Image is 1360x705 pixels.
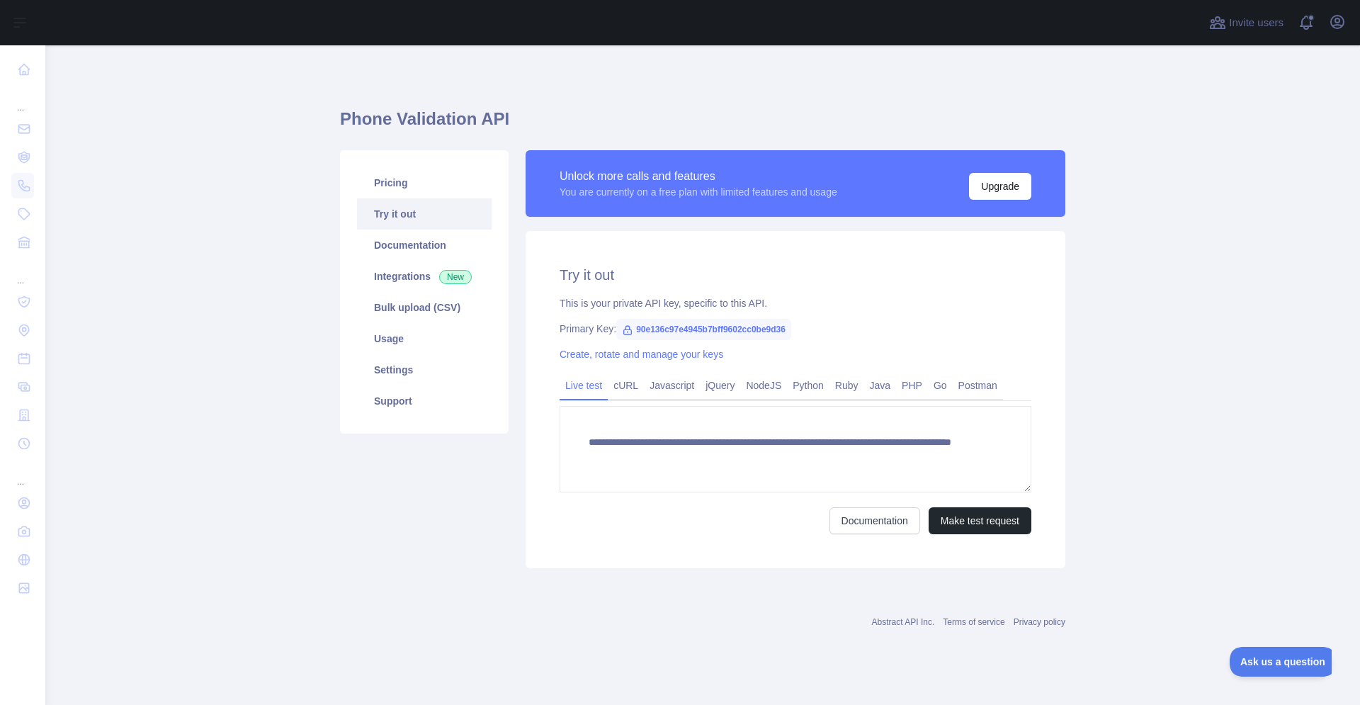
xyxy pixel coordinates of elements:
a: Ruby [829,374,864,397]
span: New [439,270,472,284]
a: Integrations New [357,261,492,292]
iframe: Toggle Customer Support [1230,647,1332,677]
a: Postman [953,374,1003,397]
a: cURL [608,374,644,397]
a: Python [787,374,829,397]
div: ... [11,85,34,113]
a: Documentation [829,507,920,534]
button: Upgrade [969,173,1031,200]
a: Go [928,374,953,397]
a: Settings [357,354,492,385]
a: jQuery [700,374,740,397]
div: This is your private API key, specific to this API. [560,296,1031,310]
span: Invite users [1229,15,1283,31]
button: Make test request [929,507,1031,534]
div: Unlock more calls and features [560,168,837,185]
a: Pricing [357,167,492,198]
a: Documentation [357,230,492,261]
a: PHP [896,374,928,397]
a: Usage [357,323,492,354]
a: NodeJS [740,374,787,397]
a: Live test [560,374,608,397]
a: Bulk upload (CSV) [357,292,492,323]
a: Java [864,374,897,397]
a: Privacy policy [1014,617,1065,627]
h2: Try it out [560,265,1031,285]
div: Primary Key: [560,322,1031,336]
h1: Phone Validation API [340,108,1065,142]
div: You are currently on a free plan with limited features and usage [560,185,837,199]
span: 90e136c97e4945b7bff9602cc0be9d36 [616,319,791,340]
a: Support [357,385,492,417]
div: ... [11,258,34,286]
div: ... [11,459,34,487]
a: Javascript [644,374,700,397]
a: Create, rotate and manage your keys [560,349,723,360]
a: Terms of service [943,617,1004,627]
a: Try it out [357,198,492,230]
a: Abstract API Inc. [872,617,935,627]
button: Invite users [1206,11,1286,34]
